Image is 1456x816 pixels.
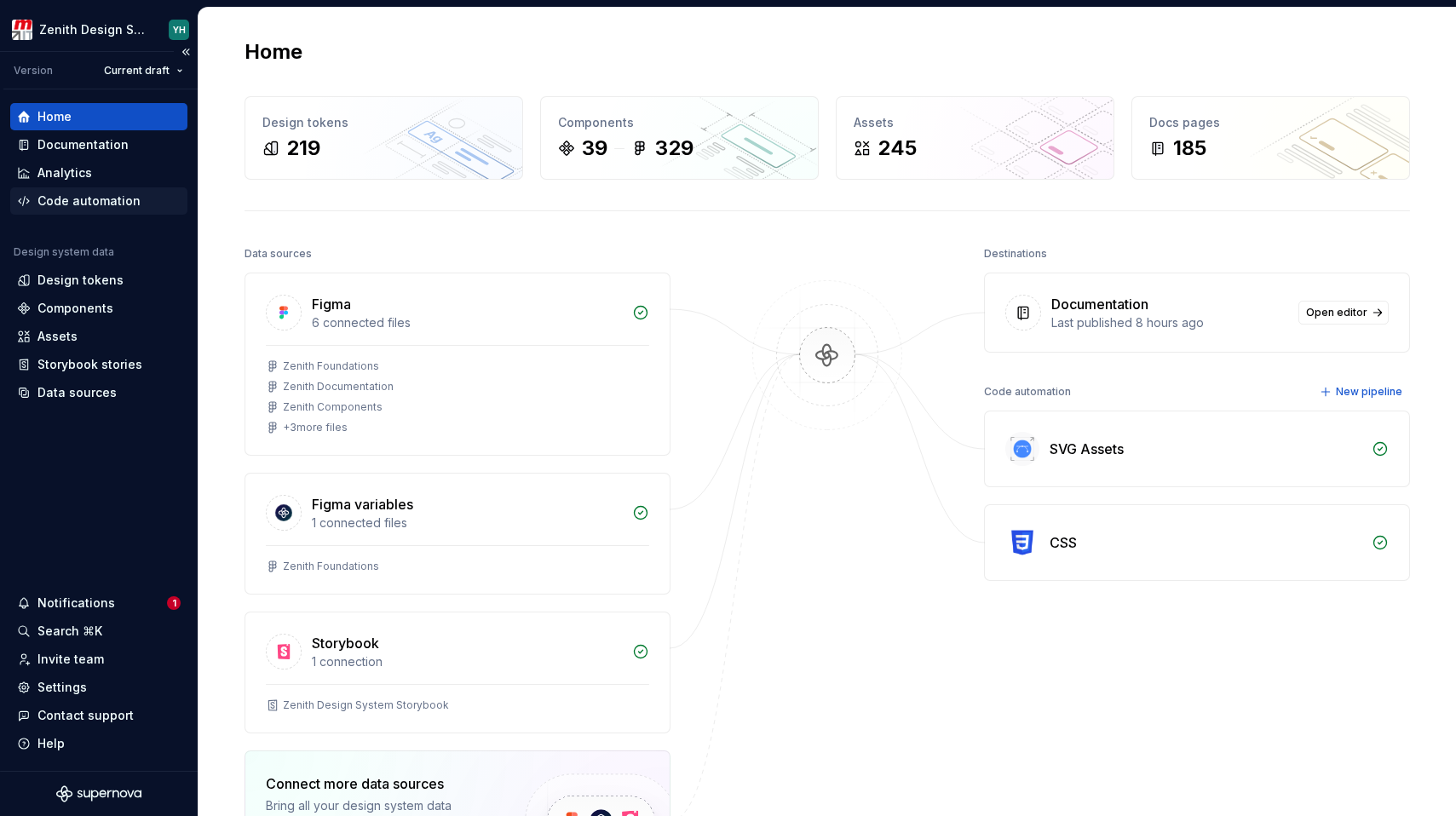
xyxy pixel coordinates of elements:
a: Docs pages185 [1131,96,1410,180]
div: Zenith Components [283,400,383,414]
a: Analytics [10,159,187,187]
div: Settings [37,679,87,696]
a: Assets245 [836,96,1114,180]
div: Home [37,108,72,125]
div: Docs pages [1149,114,1392,131]
div: Contact support [37,707,134,724]
a: Invite team [10,646,187,673]
div: + 3 more files [283,421,348,434]
div: Destinations [984,242,1047,266]
button: Collapse sidebar [174,40,198,64]
div: 1 connected files [312,514,622,532]
div: Help [37,735,65,752]
button: Current draft [96,59,191,83]
div: Design system data [14,245,114,259]
span: Current draft [104,64,170,78]
div: Design tokens [262,114,505,131]
span: 1 [167,596,181,610]
a: Code automation [10,187,187,215]
h2: Home [245,38,302,66]
div: Connect more data sources [266,773,496,794]
div: Zenith Design System Storybook [283,698,449,712]
button: New pipeline [1315,380,1410,404]
a: Assets [10,323,187,350]
div: Invite team [37,651,104,668]
div: Version [14,64,53,78]
a: Design tokens219 [245,96,523,180]
a: Figma6 connected filesZenith FoundationsZenith DocumentationZenith Components+3more files [245,273,670,456]
div: YH [173,23,186,37]
div: Figma variables [312,494,413,514]
button: Contact support [10,702,187,729]
button: Search ⌘K [10,618,187,645]
a: Storybook stories [10,351,187,378]
div: Data sources [37,384,117,401]
a: Documentation [10,131,187,158]
a: Storybook1 connectionZenith Design System Storybook [245,612,670,733]
div: Documentation [37,136,129,153]
div: Components [37,300,113,317]
div: Code automation [37,193,141,210]
div: Components [558,114,801,131]
div: Zenith Documentation [283,380,394,394]
div: Zenith Foundations [283,560,379,573]
div: Zenith Design System [39,21,148,38]
div: 6 connected files [312,314,622,331]
div: 1 connection [312,653,622,670]
div: 245 [878,135,917,162]
a: Figma variables1 connected filesZenith Foundations [245,473,670,595]
div: Documentation [1051,294,1148,314]
button: Help [10,730,187,757]
div: Zenith Foundations [283,359,379,373]
div: Last published 8 hours ago [1051,314,1288,331]
a: Components [10,295,187,322]
div: 329 [655,135,693,162]
svg: Supernova Logo [56,785,141,802]
div: Notifications [37,595,115,612]
div: 185 [1173,135,1206,162]
div: Search ⌘K [37,623,102,640]
div: Design tokens [37,272,124,289]
div: Figma [312,294,351,314]
a: Design tokens [10,267,187,294]
button: Zenith Design SystemYH [3,11,194,48]
div: 219 [286,135,320,162]
div: Assets [37,328,78,345]
a: Settings [10,674,187,701]
button: Notifications1 [10,589,187,617]
img: e95d57dd-783c-4905-b3fc-0c5af85c8823.png [12,20,32,40]
div: 39 [582,135,607,162]
div: Storybook stories [37,356,142,373]
div: Assets [854,114,1096,131]
a: Data sources [10,379,187,406]
div: Data sources [245,242,312,266]
a: Home [10,103,187,130]
div: Analytics [37,164,92,181]
span: Open editor [1306,306,1367,319]
a: Components39329 [540,96,819,180]
a: Open editor [1298,301,1389,325]
div: Storybook [312,633,379,653]
div: CSS [1050,532,1077,553]
div: SVG Assets [1050,439,1124,459]
div: Code automation [984,380,1071,404]
span: New pipeline [1336,385,1402,399]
